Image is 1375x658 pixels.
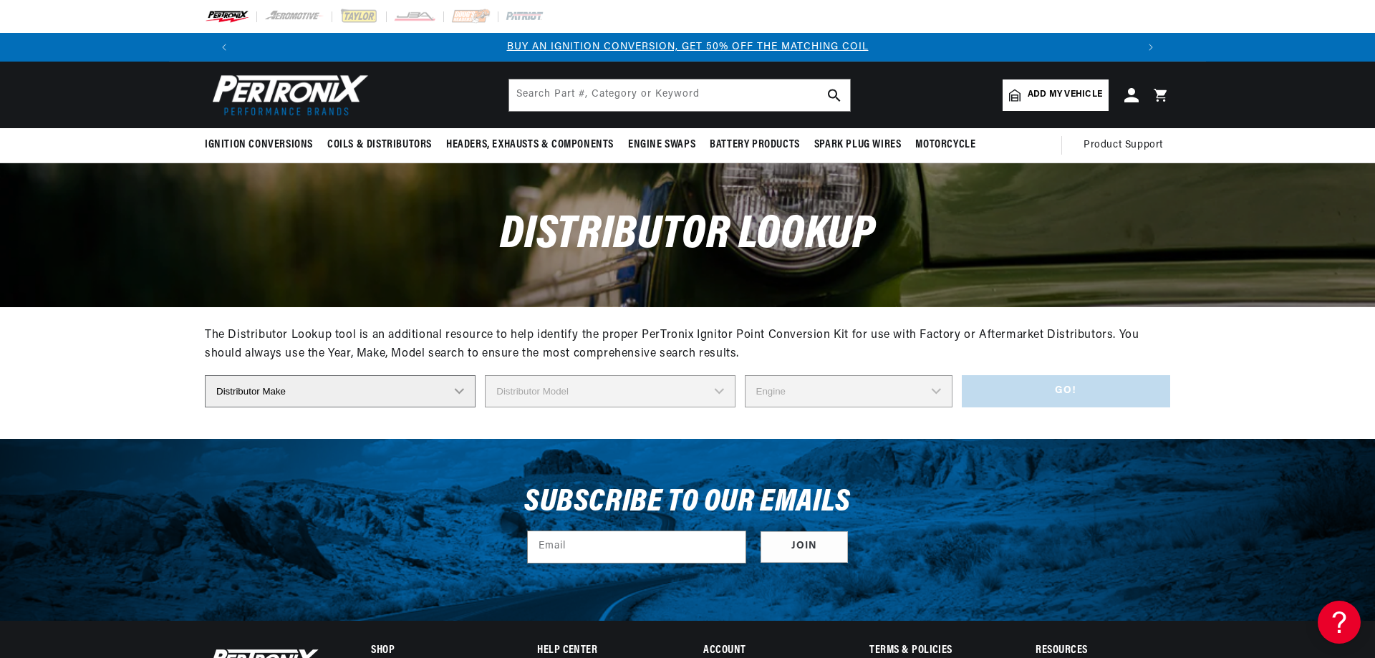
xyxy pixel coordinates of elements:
[528,531,746,563] input: Email
[761,531,848,563] button: Subscribe
[915,137,975,153] span: Motorcycle
[327,137,432,153] span: Coils & Distributors
[1084,128,1170,163] summary: Product Support
[320,128,439,162] summary: Coils & Distributors
[1084,137,1163,153] span: Product Support
[205,128,320,162] summary: Ignition Conversions
[819,79,850,111] button: search button
[205,70,370,120] img: Pertronix
[439,128,621,162] summary: Headers, Exhausts & Components
[500,212,876,258] span: Distributor Lookup
[205,326,1170,363] div: The Distributor Lookup tool is an additional resource to help identify the proper PerTronix Ignit...
[908,128,983,162] summary: Motorcycle
[710,137,800,153] span: Battery Products
[524,489,851,516] h3: Subscribe to our emails
[238,39,1137,55] div: Announcement
[205,137,313,153] span: Ignition Conversions
[1028,88,1102,102] span: Add my vehicle
[507,42,869,52] a: BUY AN IGNITION CONVERSION, GET 50% OFF THE MATCHING COIL
[814,137,902,153] span: Spark Plug Wires
[210,33,238,62] button: Translation missing: en.sections.announcements.previous_announcement
[1137,33,1165,62] button: Translation missing: en.sections.announcements.next_announcement
[703,128,807,162] summary: Battery Products
[628,137,695,153] span: Engine Swaps
[621,128,703,162] summary: Engine Swaps
[446,137,614,153] span: Headers, Exhausts & Components
[807,128,909,162] summary: Spark Plug Wires
[169,33,1206,62] slideshow-component: Translation missing: en.sections.announcements.announcement_bar
[1003,79,1109,111] a: Add my vehicle
[509,79,850,111] input: Search Part #, Category or Keyword
[238,39,1137,55] div: 1 of 3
